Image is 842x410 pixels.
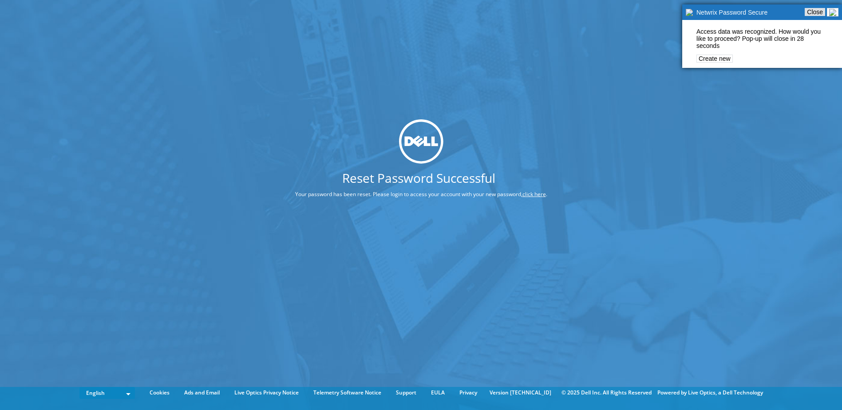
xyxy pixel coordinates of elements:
[424,388,451,398] a: EULA
[143,388,176,398] a: Cookies
[657,388,763,398] li: Powered by Live Optics, a Dell Technology
[389,388,423,398] a: Support
[307,388,388,398] a: Telemetry Software Notice
[228,388,305,398] a: Live Optics Privacy Notice
[453,388,484,398] a: Privacy
[485,388,556,398] li: Version [TECHNICAL_ID]
[178,388,226,398] a: Ads and Email
[399,119,443,163] img: dell_svg_logo.svg
[262,189,581,199] p: Your password has been reset. Please login to access your account with your new password, .
[522,190,546,198] a: click here
[557,388,656,398] li: © 2025 Dell Inc. All Rights Reserved
[262,172,576,184] h1: Reset Password Successful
